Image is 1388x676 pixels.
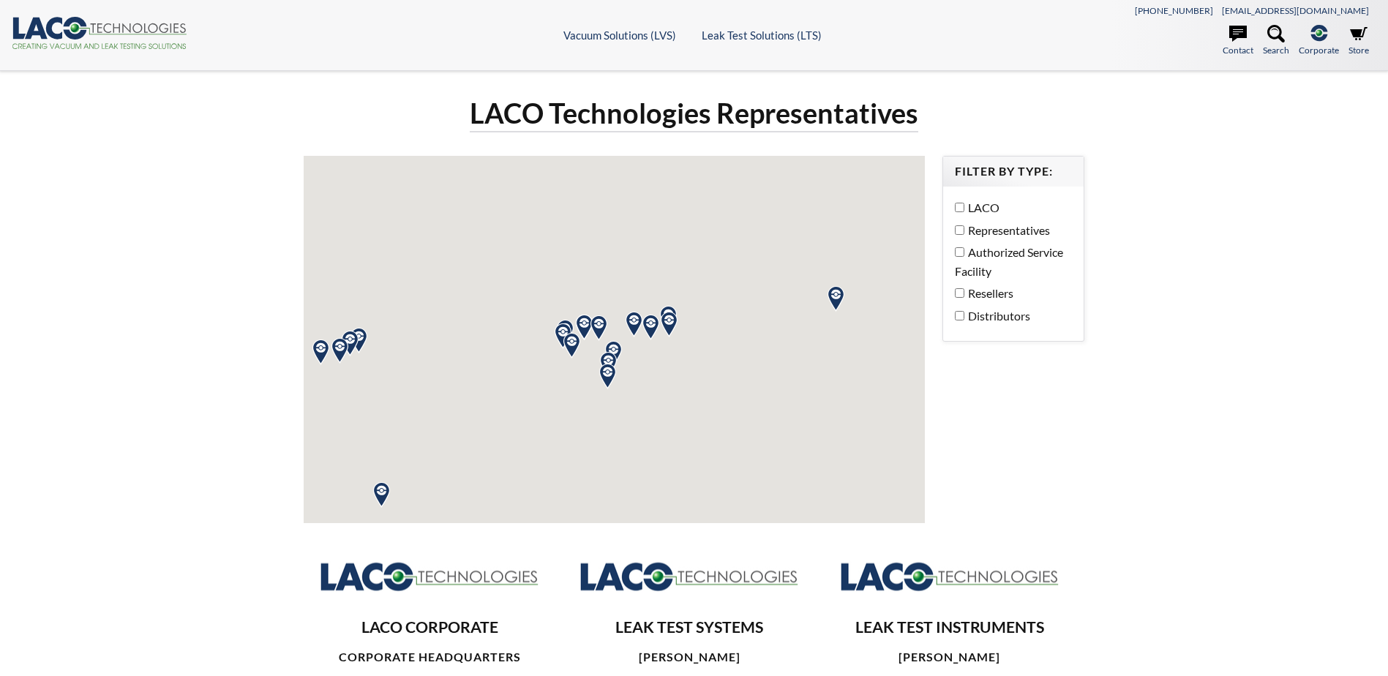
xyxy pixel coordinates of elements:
input: Resellers [955,288,964,298]
strong: CORPORATE HEADQUARTERS [339,650,521,664]
span: Corporate [1299,43,1339,57]
a: Search [1263,25,1289,57]
input: Authorized Service Facility [955,247,964,257]
label: LACO [955,198,1065,217]
img: Logo_LACO-TECH_hi-res.jpg [840,561,1059,593]
label: Representatives [955,221,1065,240]
strong: [PERSON_NAME] [639,650,740,664]
h3: LEAK TEST SYSTEMS [576,617,803,638]
input: LACO [955,203,964,212]
a: Contact [1223,25,1253,57]
strong: [PERSON_NAME] [899,650,1000,664]
label: Resellers [955,284,1065,303]
a: Vacuum Solutions (LVS) [563,29,676,42]
img: Logo_LACO-TECH_hi-res.jpg [320,561,539,593]
img: Logo_LACO-TECH_hi-res.jpg [579,561,799,593]
label: Distributors [955,307,1065,326]
h4: Filter by Type: [955,164,1072,179]
h1: LACO Technologies Representatives [470,95,918,132]
input: Distributors [955,311,964,320]
a: Leak Test Solutions (LTS) [702,29,822,42]
a: [PHONE_NUMBER] [1135,5,1213,16]
h3: LACO CORPORATE [315,617,543,638]
a: Store [1348,25,1369,57]
input: Representatives [955,225,964,235]
h3: LEAK TEST INSTRUMENTS [836,617,1063,638]
label: Authorized Service Facility [955,243,1065,280]
a: [EMAIL_ADDRESS][DOMAIN_NAME] [1222,5,1369,16]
